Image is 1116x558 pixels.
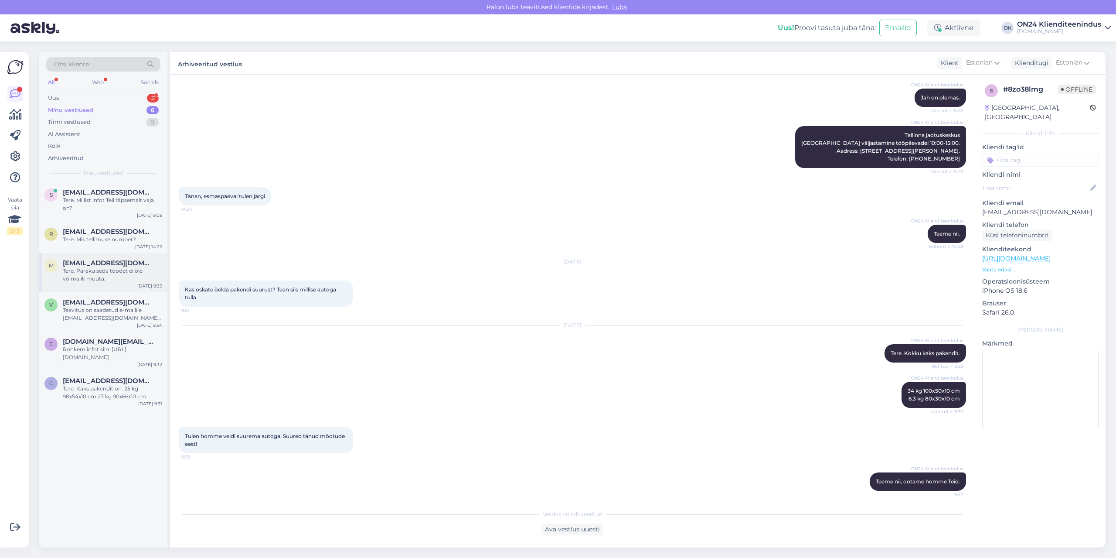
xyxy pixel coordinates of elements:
div: Klienditugi [1011,58,1048,68]
div: 0 [146,118,159,127]
p: Klienditeekond [982,245,1099,254]
div: [DATE] 14:22 [135,243,162,250]
span: Vestlus on arhiveeritud [543,510,602,518]
div: [DATE] 9:34 [137,322,162,329]
div: Kõik [48,142,61,151]
div: Vaata siia [7,196,23,235]
div: Teavitus on saadetud e-mailile [EMAIL_ADDRESS][DOMAIN_NAME] [DATE]. [63,306,162,322]
img: Askly Logo [7,59,24,75]
span: ON24 Klienditeenindus [911,119,963,126]
div: [DATE] [179,258,966,266]
span: ON24 Klienditeenindus [911,375,963,381]
div: Proovi tasuta juba täna: [778,23,876,33]
p: Märkmed [982,339,1099,348]
span: Nähtud ✓ 14:12 [930,107,963,114]
p: iPhone OS 18.6 [982,286,1099,295]
div: Tere. Mis tellimuse number? [63,236,162,243]
span: smdraakon@gmail.com [63,188,153,196]
div: 3 [147,94,159,103]
span: catandra@vk.com [63,377,153,385]
span: vagr555@gmail.com [63,298,153,306]
span: e-mail.power.ru@mail.ru [63,338,153,346]
p: Kliendi tag'id [982,143,1099,152]
button: Emailid [879,20,917,36]
div: All [46,77,56,88]
div: [DATE] 9:35 [137,283,162,289]
div: Kliendi info [982,130,1099,137]
span: v [49,301,53,308]
span: Teeme nii. [934,230,960,237]
div: [DATE] 9:31 [138,401,162,407]
div: Tere. Kaks pakendit on. 25 kg 98x54x10 cm 27 kg 90x66x10 cm [63,385,162,401]
span: Kas oskate öelda pakendi suurust? Tean siis millise autoga tulla [185,286,337,301]
span: Nähtud ✓ 9:29 [931,363,963,370]
span: Otsi kliente [54,60,89,69]
p: Brauser [982,299,1099,308]
span: 34 kg 100x50x10 cm 6,3 kg 80x30x10 cm [908,387,960,402]
label: Arhiveeritud vestlus [178,57,242,69]
div: [GEOGRAPHIC_DATA], [GEOGRAPHIC_DATA] [985,103,1090,122]
div: Web [90,77,105,88]
div: Arhiveeritud [48,154,84,163]
span: Nähtud ✓ 14:12 [930,168,963,175]
p: [EMAIL_ADDRESS][DOMAIN_NAME] [982,208,1099,217]
p: Safari 26.0 [982,308,1099,317]
span: Nähtud ✓ 14:46 [929,243,963,250]
span: Teeme nii, ootame homme Teid. [876,478,960,485]
div: # 8zo38lmg [1003,84,1058,95]
span: ON24 Klienditeenindus [911,337,963,344]
p: Operatsioonisüsteem [982,277,1099,286]
span: Estonian [966,58,993,68]
span: Nähtud ✓ 9:30 [931,408,963,415]
div: Aktiivne [927,20,980,36]
div: Minu vestlused [48,106,93,115]
input: Lisa tag [982,154,1099,167]
span: Tulen homme veidi suurema autoga. Suured tänud mõotude eest! [185,433,346,447]
span: 14:34 [181,206,214,212]
div: [DATE] [179,322,966,329]
p: Vaata edasi ... [982,266,1099,274]
div: Tere. Millist infot Teil täpsemalt vaja on? [63,196,162,212]
span: Tere. Kokku kaks pakendit. [891,350,960,356]
span: randojarobin@gmail.com [63,228,153,236]
div: 6 [146,106,159,115]
span: ON24 Klienditeenindus [911,82,963,88]
a: ON24 Klienditeenindus[DOMAIN_NAME] [1017,21,1111,35]
span: e [49,341,53,347]
div: Rohkem infot siin: [URL][DOMAIN_NAME] [63,346,162,361]
div: [DATE] 9:32 [137,361,162,368]
div: [PERSON_NAME] [982,326,1099,334]
b: Uus! [778,24,794,32]
div: Klient [937,58,959,68]
span: 8 [990,87,993,94]
a: [URL][DOMAIN_NAME] [982,254,1051,262]
input: Lisa nimi [983,183,1089,193]
span: Minu vestlused [84,169,123,177]
span: Tänan, esmaspäeval tulen jargi [185,193,265,199]
div: AI Assistent [48,130,80,139]
p: Kliendi nimi [982,170,1099,179]
span: Offline [1058,85,1096,94]
span: 9:01 [181,307,214,314]
span: ON24 Klienditeenindus [911,466,963,472]
span: ON24 Klienditeenindus [911,218,963,224]
span: Estonian [1056,58,1082,68]
div: ON24 Klienditeenindus [1017,21,1101,28]
span: 9:39 [181,454,214,460]
span: Mashinkod@gmail.com [63,259,153,267]
div: [DATE] 9:08 [137,212,162,219]
p: Kliendi email [982,199,1099,208]
div: Küsi telefoninumbrit [982,229,1052,241]
span: 9:47 [931,491,963,498]
span: Jah on olemas. [921,94,960,101]
div: Ava vestlus uuesti [541,524,603,535]
span: M [49,262,54,269]
p: Kliendi telefon [982,220,1099,229]
div: 2 / 3 [7,227,23,235]
div: Tiimi vestlused [48,118,91,127]
div: OK [1001,22,1014,34]
div: Tere. Paraku seda toodet ei ole võimalik muuta. [63,267,162,283]
span: r [49,231,53,237]
div: Socials [139,77,160,88]
span: Luba [609,3,629,11]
